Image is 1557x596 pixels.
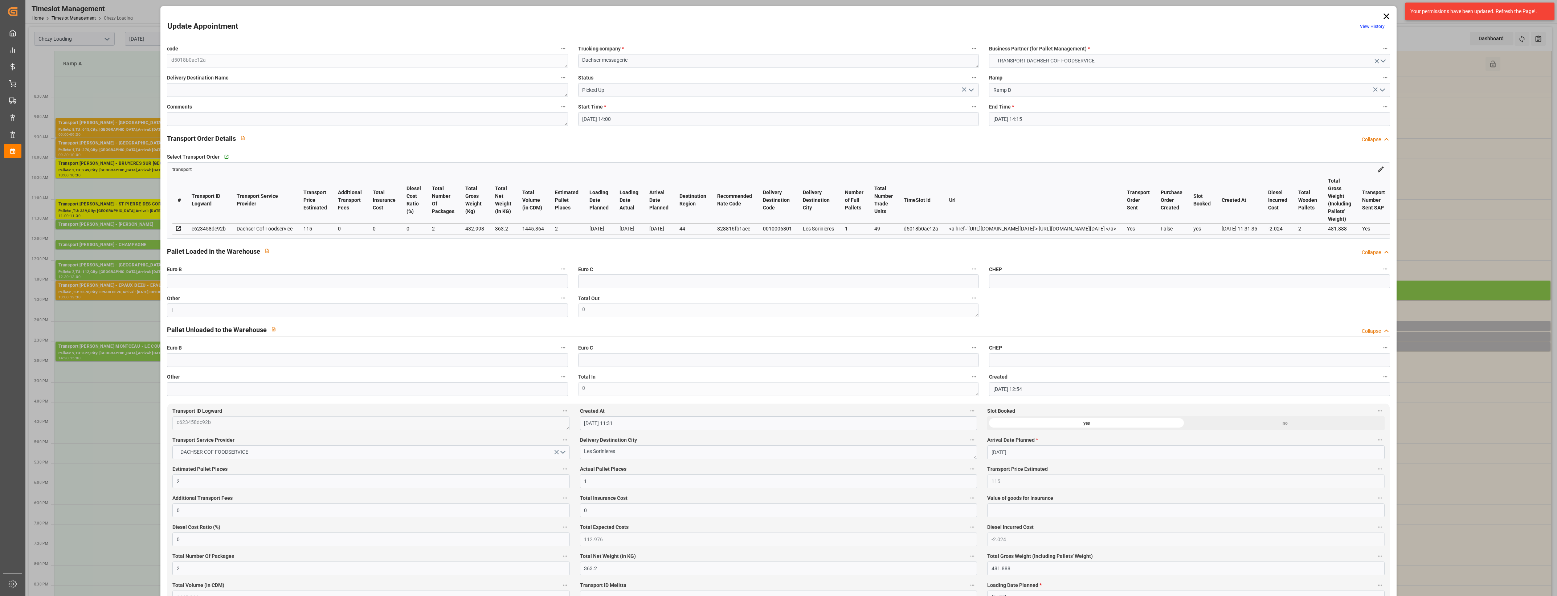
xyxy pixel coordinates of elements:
[172,436,234,444] span: Transport Service Provider
[1360,24,1385,29] a: View History
[1362,224,1385,233] div: Yes
[1293,177,1323,224] th: Total Wooden Pallets
[495,224,511,233] div: 363.2
[303,224,327,233] div: 115
[560,580,570,590] button: Total Volume (in CDM)
[987,436,1038,444] span: Arrival Date Planned
[674,177,712,224] th: Destination Region
[580,465,626,473] span: Actual Pallet Places
[989,103,1014,111] span: End Time
[580,436,637,444] span: Delivery Destination City
[1186,416,1384,430] div: no
[965,85,976,96] button: open menu
[1362,327,1381,335] div: Collapse
[1375,435,1385,445] button: Arrival Date Planned *
[839,177,869,224] th: Number of Full Pallets
[1381,372,1390,381] button: Created
[578,112,979,126] input: DD-MM-YYYY HH:MM
[584,177,614,224] th: Loading Date Planned
[578,344,593,352] span: Euro C
[559,264,568,274] button: Euro B
[797,177,839,224] th: Delivery Destination City
[401,177,426,224] th: Diesel Cost Ratio (%)
[944,177,1121,224] th: Url
[968,493,977,503] button: Total Insurance Cost
[560,406,570,416] button: Transport ID Logward
[167,21,238,32] h2: Update Appointment
[172,407,222,415] span: Transport ID Logward
[904,224,938,233] div: d5018b0ac12a
[987,416,1186,430] div: yes
[614,177,644,224] th: Loading Date Actual
[968,580,977,590] button: Transport ID Melitta
[578,45,624,53] span: Trucking company
[555,224,579,233] div: 2
[1268,224,1287,233] div: -2.024
[987,494,1053,502] span: Value of goods for Insurance
[580,523,629,531] span: Total Expected Costs
[578,266,593,273] span: Euro C
[580,494,628,502] span: Total Insurance Cost
[578,103,606,111] span: Start Time
[968,464,977,474] button: Actual Pallet Places
[1375,522,1385,532] button: Diesel Incurred Cost
[1193,224,1211,233] div: yes
[522,224,544,233] div: 1445.364
[172,581,224,589] span: Total Volume (in CDM)
[167,246,260,256] h2: Pallet Loaded in the Warehouse
[559,44,568,53] button: code
[969,343,979,352] button: Euro C
[968,406,977,416] button: Created At
[989,45,1090,53] span: Business Partner (for Pallet Management)
[1357,177,1390,224] th: Transport Number Sent SAP
[559,102,568,111] button: Comments
[1381,343,1390,352] button: CHEP
[987,465,1048,473] span: Transport Price Estimated
[898,177,944,224] th: TimeSlot Id
[969,44,979,53] button: Trucking company *
[712,177,757,224] th: Recommended Rate Code
[589,224,609,233] div: [DATE]
[1410,8,1544,15] div: Your permissions have been updated. Refresh the Page!.
[186,177,231,224] th: Transport ID Logward
[987,407,1015,415] span: Slot Booked
[987,523,1034,531] span: Diesel Incurred Cost
[1263,177,1293,224] th: Diesel Incurred Cost
[987,445,1384,459] input: DD-MM-YYYY
[1127,224,1150,233] div: Yes
[167,153,220,161] span: Select Transport Order
[167,74,229,82] span: Delivery Destination Name
[167,45,178,53] span: code
[869,177,898,224] th: Total Number Trade Units
[578,382,979,396] textarea: 0
[172,177,186,224] th: #
[167,325,267,335] h2: Pallet Unloaded to the Warehouse
[560,522,570,532] button: Diesel Cost Ratio (%)
[580,407,605,415] span: Created At
[549,177,584,224] th: Estimated Pallet Places
[167,54,568,68] textarea: d5018b0ac12a
[559,293,568,303] button: Other
[969,102,979,111] button: Start Time *
[338,224,362,233] div: 0
[167,103,192,111] span: Comments
[578,303,979,317] textarea: 0
[172,494,233,502] span: Additional Transport Fees
[989,266,1002,273] span: CHEP
[989,54,1390,68] button: open menu
[406,224,421,233] div: 0
[578,83,979,97] input: Type to search/select
[989,344,1002,352] span: CHEP
[490,177,517,224] th: Total Net Weight (in KG)
[1216,177,1263,224] th: Created At
[987,581,1042,589] span: Loading Date Planned
[1323,177,1357,224] th: Total Gross Weight (Including Pallets' Weight)
[559,372,568,381] button: Other
[560,551,570,561] button: Total Number Of Packages
[649,224,669,233] div: [DATE]
[989,382,1390,396] input: DD-MM-YYYY HH:MM
[989,83,1390,97] input: Type to search/select
[993,57,1098,65] span: TRANSPORT DACHSER COF FOODSERVICE
[1375,493,1385,503] button: Value of goods for Insurance
[1188,177,1216,224] th: Slot Booked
